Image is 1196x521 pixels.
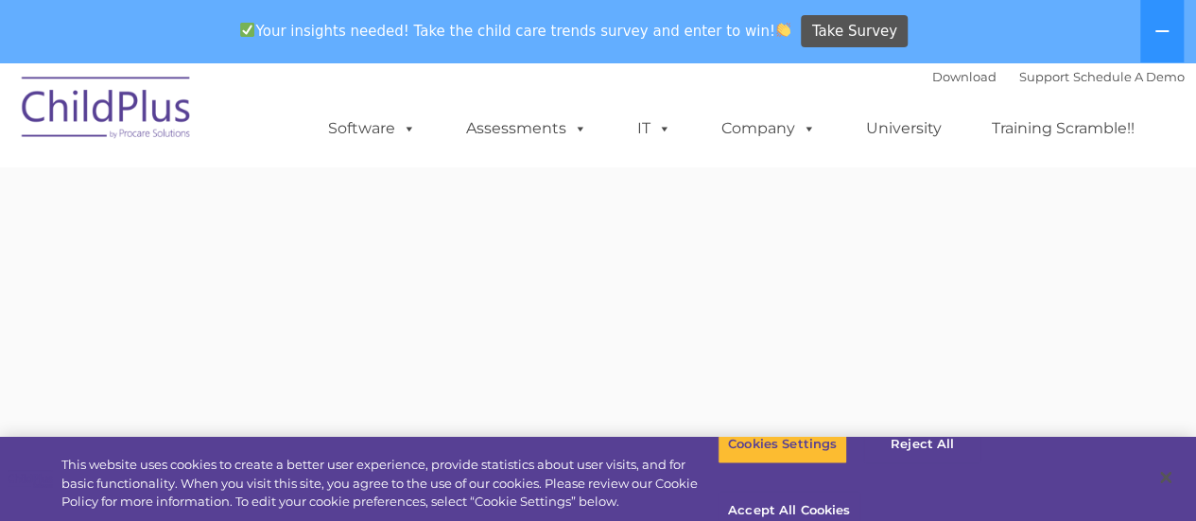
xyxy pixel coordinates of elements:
[718,425,847,464] button: Cookies Settings
[932,69,997,84] a: Download
[1073,69,1185,84] a: Schedule A Demo
[863,425,981,464] button: Reject All
[12,63,201,158] img: ChildPlus by Procare Solutions
[801,15,908,48] a: Take Survey
[1019,69,1069,84] a: Support
[776,23,790,37] img: 👏
[61,456,718,512] div: This website uses cookies to create a better user experience, provide statistics about user visit...
[702,110,835,148] a: Company
[233,12,799,49] span: Your insights needed! Take the child care trends survey and enter to win!
[847,110,961,148] a: University
[447,110,606,148] a: Assessments
[1145,457,1187,498] button: Close
[309,110,435,148] a: Software
[812,15,897,48] span: Take Survey
[618,110,690,148] a: IT
[932,69,1185,84] font: |
[973,110,1153,148] a: Training Scramble!!
[240,23,254,37] img: ✅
